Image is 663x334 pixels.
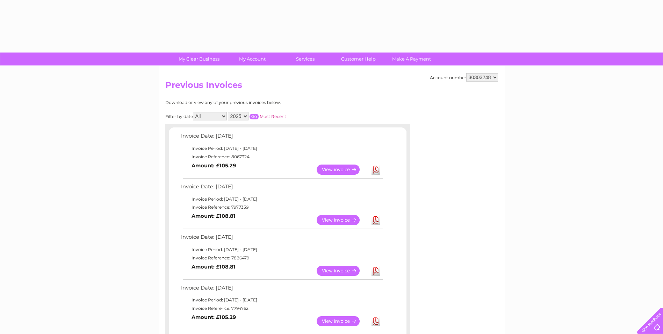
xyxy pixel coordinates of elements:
[372,215,380,225] a: Download
[179,283,384,296] td: Invoice Date: [DATE]
[165,100,349,105] div: Download or view any of your previous invoices below.
[179,232,384,245] td: Invoice Date: [DATE]
[179,203,384,211] td: Invoice Reference: 7977359
[179,144,384,153] td: Invoice Period: [DATE] - [DATE]
[179,195,384,203] td: Invoice Period: [DATE] - [DATE]
[192,162,236,169] b: Amount: £105.29
[192,213,236,219] b: Amount: £108.81
[179,153,384,161] td: Invoice Reference: 8067324
[192,264,236,270] b: Amount: £108.81
[372,316,380,326] a: Download
[276,53,334,65] a: Services
[179,304,384,313] td: Invoice Reference: 7794762
[165,112,349,120] div: Filter by date
[260,114,286,119] a: Most Recent
[165,80,498,93] h2: Previous Invoices
[179,254,384,262] td: Invoice Reference: 7886479
[179,131,384,144] td: Invoice Date: [DATE]
[317,165,368,175] a: View
[223,53,281,65] a: My Account
[330,53,387,65] a: Customer Help
[372,165,380,175] a: Download
[317,266,368,276] a: View
[179,245,384,254] td: Invoice Period: [DATE] - [DATE]
[372,266,380,276] a: Download
[192,314,236,320] b: Amount: £105.29
[179,296,384,304] td: Invoice Period: [DATE] - [DATE]
[317,215,368,225] a: View
[179,182,384,195] td: Invoice Date: [DATE]
[383,53,440,65] a: Make A Payment
[430,73,498,82] div: Account number
[170,53,228,65] a: My Clear Business
[317,316,368,326] a: View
